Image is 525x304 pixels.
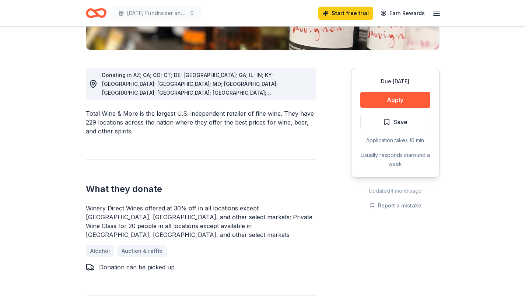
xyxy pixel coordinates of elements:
a: Home [86,4,106,22]
span: [DATE] Fundraiser and Silent Auction [127,9,186,18]
button: Apply [360,92,430,108]
span: Save [393,117,407,127]
div: Winery Direct Wines offered at 30% off in all locations except [GEOGRAPHIC_DATA], [GEOGRAPHIC_DAT... [86,204,316,239]
div: Total Wine & More is the largest U.S. independent retailer of fine wine. They have 229 locations ... [86,109,316,136]
div: Usually responds in around a week [360,151,430,168]
span: Donating in AZ; CA; CO; CT; DE; [GEOGRAPHIC_DATA]; GA; IL; IN; KY; [GEOGRAPHIC_DATA]; [GEOGRAPHIC... [102,72,278,122]
a: Auction & raffle [117,245,167,257]
button: [DATE] Fundraiser and Silent Auction [112,6,201,21]
a: Earn Rewards [376,7,429,20]
button: Report a mistake [369,201,421,210]
div: Due [DATE] [360,77,430,86]
div: Application takes 10 min [360,136,430,145]
div: Donation can be picked up [99,263,175,272]
a: Start free trial [318,7,373,20]
div: Updated 4 months ago [351,186,440,195]
h2: What they donate [86,183,316,195]
a: Alcohol [86,245,114,257]
button: Save [360,114,430,130]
